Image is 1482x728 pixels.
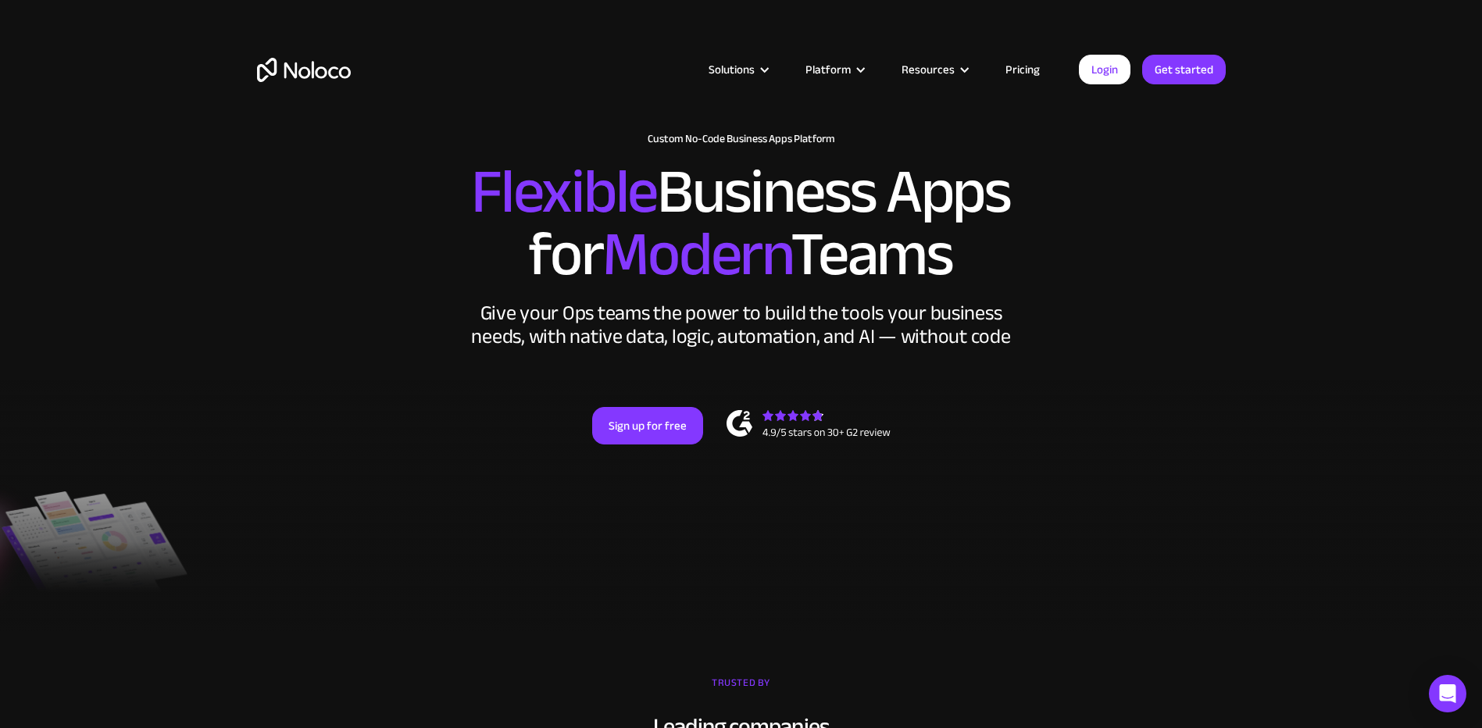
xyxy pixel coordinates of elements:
[1079,55,1130,84] a: Login
[592,407,703,444] a: Sign up for free
[882,59,986,80] div: Resources
[689,59,786,80] div: Solutions
[602,196,791,312] span: Modern
[786,59,882,80] div: Platform
[1429,675,1466,712] div: Open Intercom Messenger
[468,302,1015,348] div: Give your Ops teams the power to build the tools your business needs, with native data, logic, au...
[709,59,755,80] div: Solutions
[805,59,851,80] div: Platform
[471,134,657,250] span: Flexible
[986,59,1059,80] a: Pricing
[1142,55,1226,84] a: Get started
[902,59,955,80] div: Resources
[257,58,351,82] a: home
[257,161,1226,286] h2: Business Apps for Teams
